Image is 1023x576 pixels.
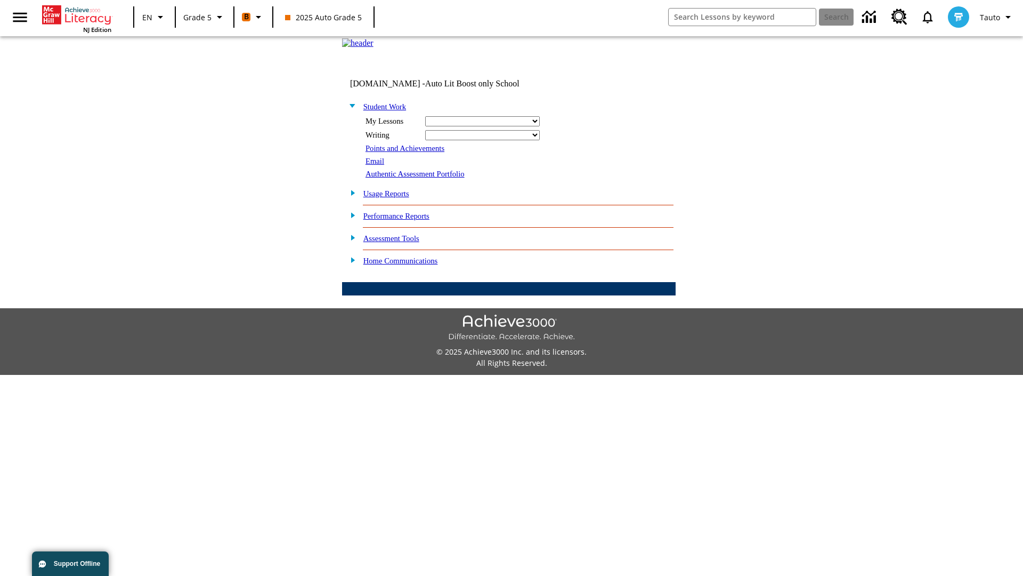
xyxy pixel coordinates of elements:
a: Usage Reports [363,189,409,198]
a: Student Work [363,102,406,111]
a: Performance Reports [363,212,429,220]
div: Home [42,3,111,34]
button: Boost Class color is orange. Change class color [238,7,269,27]
button: Profile/Settings [976,7,1019,27]
span: 2025 Auto Grade 5 [285,12,362,23]
input: search field [669,9,816,26]
span: Support Offline [54,560,100,567]
div: My Lessons [366,117,419,126]
span: B [244,10,249,23]
a: Home Communications [363,257,438,265]
img: plus.gif [345,210,356,220]
img: header [342,38,374,48]
a: Points and Achievements [366,144,444,153]
button: Language: EN, Select a language [137,7,172,27]
img: avatar image [948,6,969,28]
img: plus.gif [345,233,356,242]
span: EN [142,12,152,23]
div: Writing [366,131,419,140]
button: Open side menu [4,2,36,33]
span: NJ Edition [83,26,111,34]
span: Grade 5 [183,12,212,23]
span: Tauto [980,12,1000,23]
button: Select a new avatar [941,3,976,31]
a: Data Center [856,3,885,32]
img: minus.gif [345,101,356,110]
button: Grade: Grade 5, Select a grade [179,7,230,27]
img: plus.gif [345,188,356,197]
a: Email [366,157,384,165]
nobr: Auto Lit Boost only School [425,79,519,88]
img: Achieve3000 Differentiate Accelerate Achieve [448,315,575,342]
a: Notifications [914,3,941,31]
img: plus.gif [345,255,356,265]
button: Support Offline [32,551,109,576]
a: Authentic Assessment Portfolio [366,170,465,178]
td: [DOMAIN_NAME] - [350,79,546,89]
a: Resource Center, Will open in new tab [885,3,914,31]
a: Assessment Tools [363,234,419,243]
